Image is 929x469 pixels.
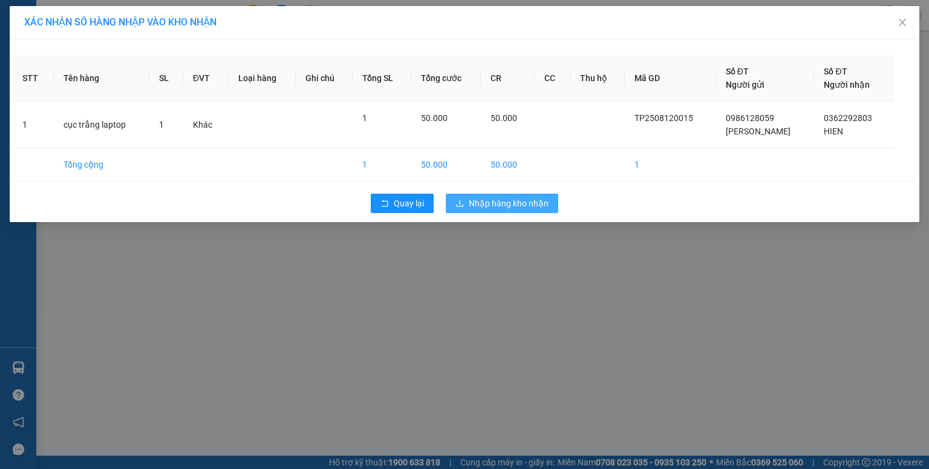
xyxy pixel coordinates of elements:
[149,55,183,102] th: SL
[183,102,229,148] td: Khác
[885,6,919,40] button: Close
[394,197,424,210] span: Quay lại
[726,80,764,90] span: Người gửi
[481,148,535,182] td: 50.000
[634,113,693,123] span: TP2508120015
[54,55,149,102] th: Tên hàng
[535,55,570,102] th: CC
[54,102,149,148] td: cục trắng laptop
[726,67,749,76] span: Số ĐT
[446,194,558,213] button: downloadNhập hàng kho nhận
[824,80,870,90] span: Người nhận
[898,18,907,27] span: close
[570,55,625,102] th: Thu hộ
[824,126,843,136] span: HIEN
[296,55,353,102] th: Ghi chú
[491,113,517,123] span: 50.000
[183,55,229,102] th: ĐVT
[726,113,774,123] span: 0986128059
[625,55,716,102] th: Mã GD
[229,55,296,102] th: Loại hàng
[726,126,790,136] span: [PERSON_NAME]
[371,194,434,213] button: rollbackQuay lại
[411,148,481,182] td: 50.000
[24,16,217,28] span: XÁC NHẬN SỐ HÀNG NHẬP VÀO KHO NHẬN
[13,55,54,102] th: STT
[353,55,411,102] th: Tổng SL
[380,199,389,209] span: rollback
[54,148,149,182] td: Tổng cộng
[421,113,448,123] span: 50.000
[455,199,464,209] span: download
[824,113,872,123] span: 0362292803
[353,148,411,182] td: 1
[469,197,549,210] span: Nhập hàng kho nhận
[13,102,54,148] td: 1
[824,67,847,76] span: Số ĐT
[625,148,716,182] td: 1
[411,55,481,102] th: Tổng cước
[159,120,164,130] span: 1
[362,113,367,123] span: 1
[481,55,535,102] th: CR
